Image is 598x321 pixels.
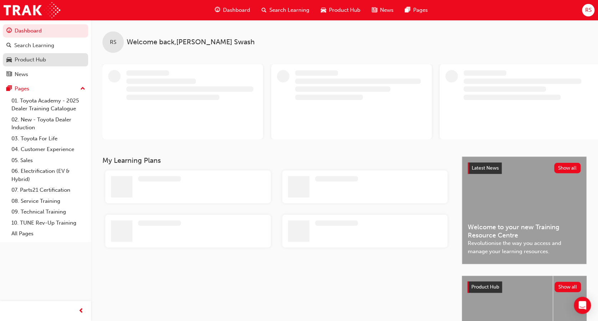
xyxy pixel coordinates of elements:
[467,281,581,293] a: Product HubShow all
[14,41,54,50] div: Search Learning
[315,3,366,17] a: car-iconProduct Hub
[321,6,326,15] span: car-icon
[15,85,29,93] div: Pages
[554,282,581,292] button: Show all
[3,82,88,95] button: Pages
[329,6,360,14] span: Product Hub
[9,144,88,155] a: 04. Customer Experience
[110,38,116,46] span: RS
[9,95,88,114] a: 01. Toyota Academy - 2025 Dealer Training Catalogue
[78,307,84,316] span: prev-icon
[4,2,60,18] img: Trak
[9,228,88,239] a: All Pages
[262,6,267,15] span: search-icon
[256,3,315,17] a: search-iconSearch Learning
[6,71,12,78] span: news-icon
[468,239,581,255] span: Revolutionise the way you access and manage your learning resources.
[9,155,88,166] a: 05. Sales
[471,284,499,290] span: Product Hub
[554,163,581,173] button: Show all
[405,6,410,15] span: pages-icon
[9,206,88,217] a: 09. Technical Training
[9,133,88,144] a: 03. Toyota For Life
[3,68,88,81] a: News
[472,165,499,171] span: Latest News
[9,185,88,196] a: 07. Parts21 Certification
[413,6,428,14] span: Pages
[366,3,399,17] a: news-iconNews
[468,162,581,174] a: Latest NewsShow all
[209,3,256,17] a: guage-iconDashboard
[574,297,591,314] div: Open Intercom Messenger
[127,38,255,46] span: Welcome back , [PERSON_NAME] Swash
[215,6,220,15] span: guage-icon
[372,6,377,15] span: news-icon
[9,196,88,207] a: 08. Service Training
[3,39,88,52] a: Search Learning
[9,166,88,185] a: 06. Electrification (EV & Hybrid)
[6,57,12,63] span: car-icon
[269,6,309,14] span: Search Learning
[582,4,594,16] button: RS
[380,6,394,14] span: News
[585,6,591,14] span: RS
[223,6,250,14] span: Dashboard
[102,156,450,165] h3: My Learning Plans
[6,28,12,34] span: guage-icon
[3,24,88,37] a: Dashboard
[80,84,85,94] span: up-icon
[468,223,581,239] span: Welcome to your new Training Resource Centre
[6,86,12,92] span: pages-icon
[3,53,88,66] a: Product Hub
[399,3,434,17] a: pages-iconPages
[15,56,46,64] div: Product Hub
[9,114,88,133] a: 02. New - Toyota Dealer Induction
[462,156,587,264] a: Latest NewsShow allWelcome to your new Training Resource CentreRevolutionise the way you access a...
[15,70,28,79] div: News
[9,217,88,229] a: 10. TUNE Rev-Up Training
[3,23,88,82] button: DashboardSearch LearningProduct HubNews
[6,42,11,49] span: search-icon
